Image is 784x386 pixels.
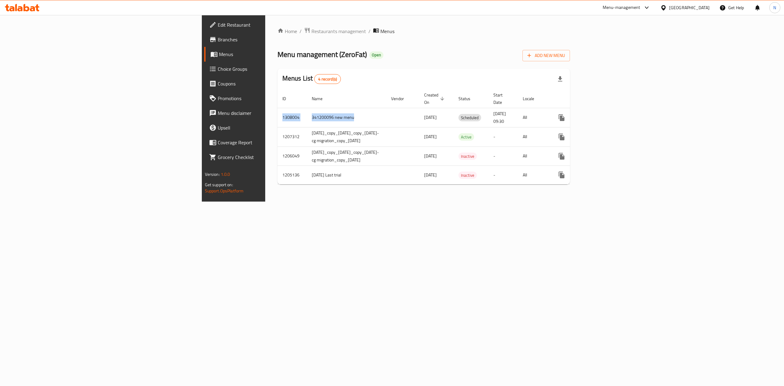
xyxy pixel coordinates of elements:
button: Change Status [569,149,584,164]
div: Open [369,51,383,59]
button: more [554,110,569,125]
div: Menu-management [603,4,640,11]
a: Menu disclaimer [204,106,333,120]
span: Add New Menu [527,52,565,59]
button: Add New Menu [522,50,570,61]
span: [DATE] [424,113,437,121]
a: Grocery Checklist [204,150,333,165]
span: Created On [424,91,446,106]
span: [DATE] [424,171,437,179]
h2: Menus List [282,74,341,84]
a: Choice Groups [204,62,333,76]
span: ID [282,95,294,102]
td: - [488,166,518,184]
div: Inactive [458,153,477,160]
td: All [518,127,549,146]
a: Promotions [204,91,333,106]
button: more [554,168,569,182]
div: Inactive [458,172,477,179]
span: Menus [219,51,328,58]
span: Get support on: [205,181,233,189]
span: Branches [218,36,328,43]
span: Edit Restaurant [218,21,328,28]
span: Coupons [218,80,328,87]
span: Locale [523,95,542,102]
td: All [518,108,549,127]
td: All [518,146,549,166]
span: [DATE] [424,152,437,160]
td: [DATE]_copy_[DATE]_copy_[DATE]-cg migration_copy_[DATE] [307,146,386,166]
a: Coupons [204,76,333,91]
span: [DATE] 09:30 [493,110,506,125]
span: Open [369,52,383,58]
a: Support.OpsPlatform [205,187,244,195]
td: - [488,127,518,146]
td: - [488,146,518,166]
td: [DATE]_copy_[DATE]_copy_[DATE]-cg migration_copy_[DATE] [307,127,386,146]
button: more [554,130,569,144]
span: Menu disclaimer [218,109,328,117]
li: / [368,28,371,35]
span: Inactive [458,172,477,179]
a: Menus [204,47,333,62]
a: Restaurants management [304,27,366,35]
button: more [554,149,569,164]
td: 341200096 new menu [307,108,386,127]
div: [GEOGRAPHIC_DATA] [669,4,710,11]
th: Actions [549,89,618,108]
span: 4 record(s) [315,76,341,82]
button: Change Status [569,110,584,125]
span: Promotions [218,95,328,102]
div: Total records count [314,74,341,84]
button: Change Status [569,168,584,182]
span: Coverage Report [218,139,328,146]
span: Grocery Checklist [218,153,328,161]
span: Status [458,95,478,102]
span: Scheduled [458,114,481,121]
a: Coverage Report [204,135,333,150]
a: Branches [204,32,333,47]
nav: breadcrumb [277,27,570,35]
td: All [518,166,549,184]
span: Start Date [493,91,511,106]
span: Menu management ( ZeroFat ) [277,47,367,61]
a: Edit Restaurant [204,17,333,32]
table: enhanced table [277,89,618,185]
div: Export file [553,72,567,86]
span: Version: [205,170,220,178]
span: Upsell [218,124,328,131]
a: Upsell [204,120,333,135]
span: 1.0.0 [221,170,230,178]
span: Menus [380,28,394,35]
button: Change Status [569,130,584,144]
span: Choice Groups [218,65,328,73]
td: [DATE] Last trial [307,166,386,184]
span: Restaurants management [311,28,366,35]
span: Inactive [458,153,477,160]
span: Vendor [391,95,412,102]
span: Name [312,95,330,102]
span: Active [458,134,474,141]
span: N [773,4,776,11]
span: [DATE] [424,133,437,141]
